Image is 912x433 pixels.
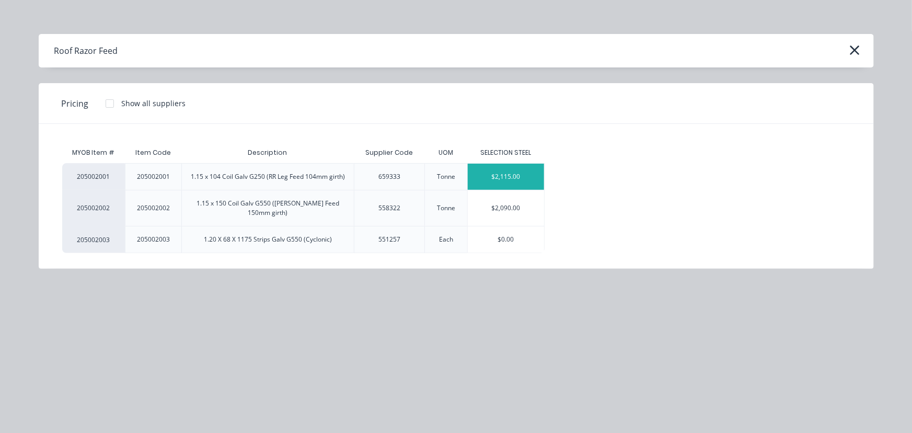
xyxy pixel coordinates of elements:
div: 1.20 X 68 X 1175 Strips Galv G550 (Cyclonic) [204,235,332,244]
div: 205002002 [137,203,170,213]
div: 659333 [378,172,400,181]
div: Description [240,140,296,166]
div: 551257 [378,235,400,244]
div: 558322 [378,203,400,213]
div: Tonne [437,203,455,213]
div: $0.00 [468,226,544,253]
div: UOM [430,140,461,166]
div: $2,115.00 [468,164,544,190]
span: Pricing [62,97,89,110]
div: 205002001 [62,163,125,190]
div: 205002002 [62,190,125,226]
div: 1.15 x 104 Coil Galv G250 (RR Leg Feed 104mm girth) [191,172,345,181]
div: Tonne [437,172,455,181]
div: MYOB Item # [62,142,125,163]
div: 1.15 x 150 Coil Galv G550 ([PERSON_NAME] Feed 150mm girth) [190,199,345,218]
div: Item Code [127,140,179,166]
div: $2,090.00 [468,190,544,226]
div: Supplier Code [357,140,421,166]
div: 205002003 [62,226,125,253]
div: SELECTION STEEL [480,148,531,157]
div: Roof Razor Feed [54,44,118,57]
div: Show all suppliers [122,98,186,109]
div: Each [439,235,453,244]
div: 205002003 [137,235,170,244]
div: 205002001 [137,172,170,181]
